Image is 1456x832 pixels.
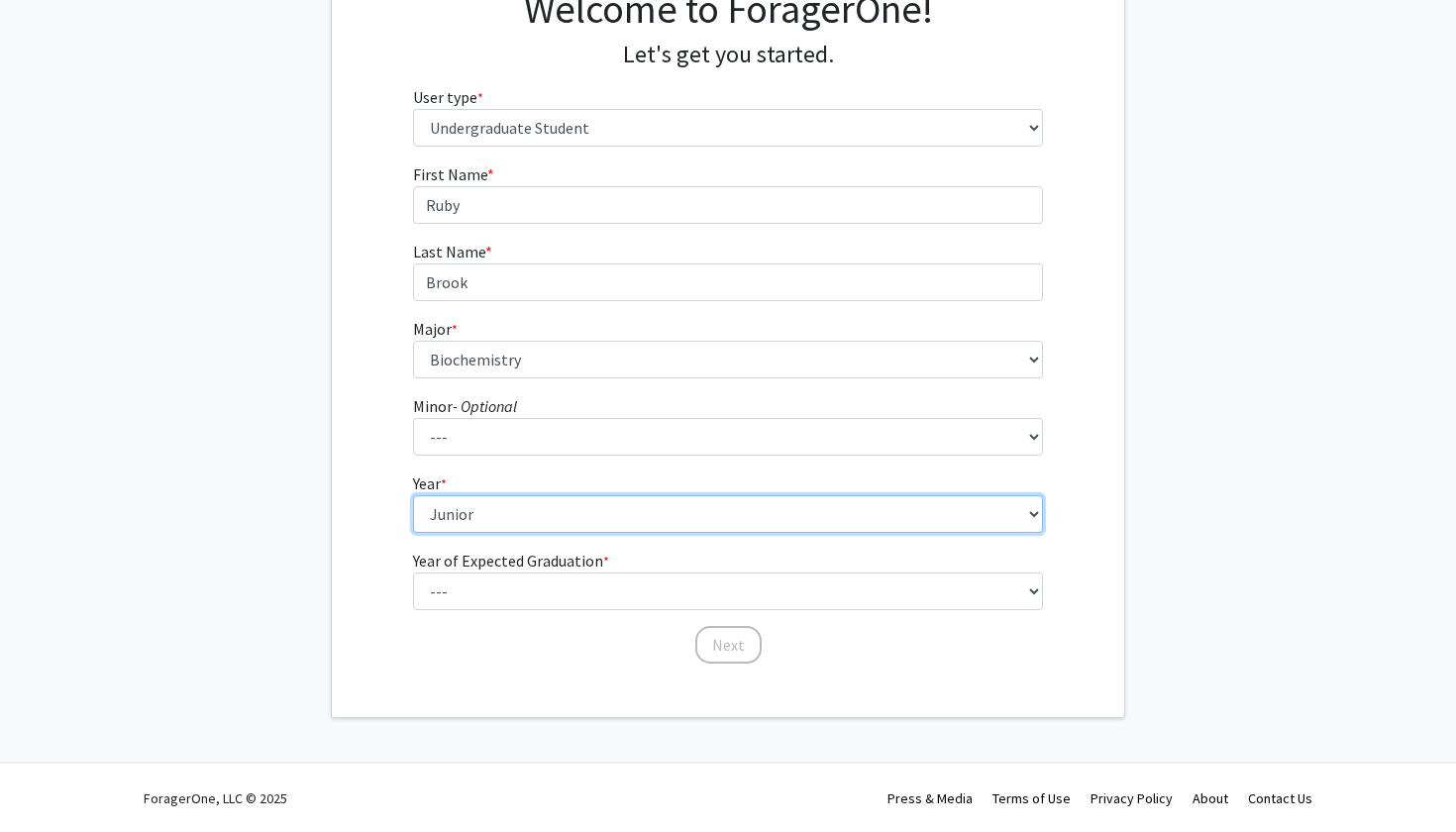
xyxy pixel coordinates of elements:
[413,85,483,109] label: User type
[413,41,1044,69] h4: Let's get you started.
[1091,789,1173,807] a: Privacy Policy
[413,471,447,495] label: Year
[887,789,973,807] a: Press & Media
[413,164,487,184] span: First Name
[413,317,458,341] label: Major
[15,743,84,817] iframe: Chat
[413,394,517,418] label: Minor
[413,242,485,261] span: Last Name
[453,396,517,416] i: - Optional
[1248,789,1312,807] a: Contact Us
[695,626,762,664] button: Next
[992,789,1071,807] a: Terms of Use
[413,549,609,572] label: Year of Expected Graduation
[1193,789,1228,807] a: About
